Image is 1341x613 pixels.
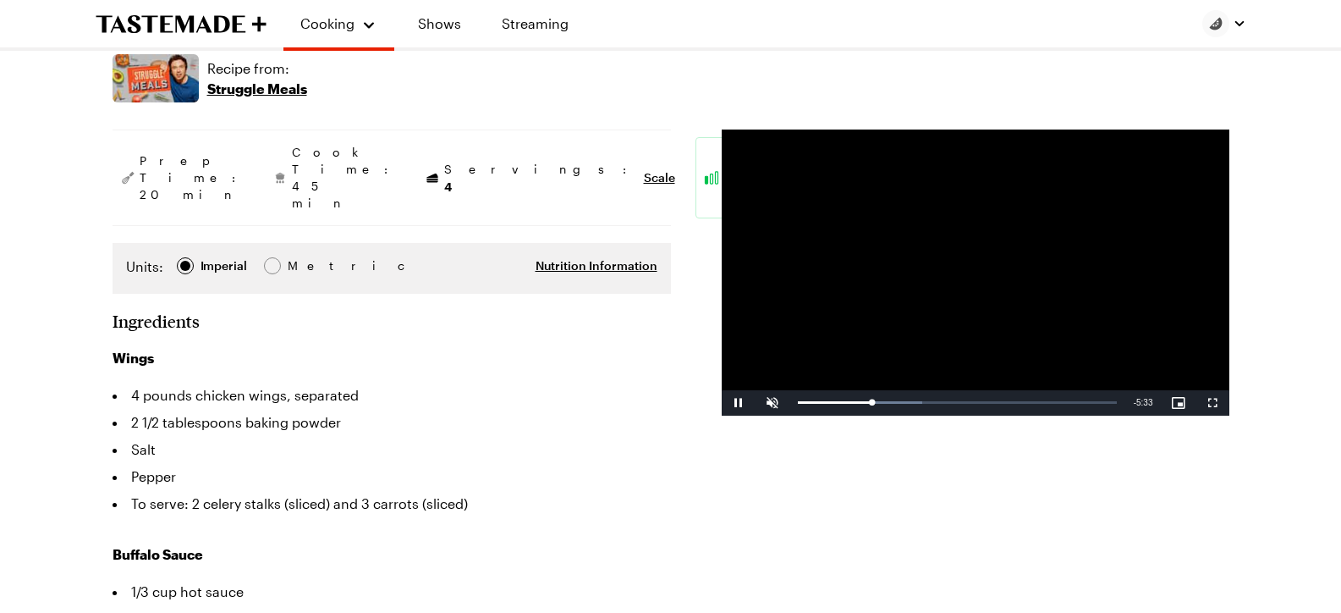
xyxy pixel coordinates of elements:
[756,390,789,416] button: Unmute
[113,382,671,409] li: 4 pounds chicken wings, separated
[126,257,323,280] div: Imperial Metric
[300,15,354,31] span: Cooking
[113,54,199,102] img: Show where recipe is used
[644,169,675,186] button: Scale
[1195,390,1229,416] button: Fullscreen
[126,257,163,277] label: Units:
[96,14,267,34] a: To Tastemade Home Page
[1134,398,1136,407] span: -
[113,578,671,605] li: 1/3 cup hot sauce
[201,257,247,275] div: Imperial
[113,436,671,463] li: Salt
[207,58,307,79] p: Recipe from:
[292,144,397,212] span: Cook Time: 45 min
[300,7,377,41] button: Cooking
[1202,10,1246,37] button: Profile picture
[288,257,325,275] span: Metric
[113,348,671,368] h3: Wings
[288,257,323,275] div: Metric
[201,257,249,275] span: Imperial
[113,463,671,490] li: Pepper
[113,311,200,331] h2: Ingredients
[140,152,245,203] span: Prep Time: 20 min
[1136,398,1152,407] span: 5:33
[1162,390,1195,416] button: Picture-in-Picture
[113,409,671,436] li: 2 1/2 tablespoons baking powder
[536,257,657,274] button: Nutrition Information
[444,178,452,194] span: 4
[113,490,671,517] li: To serve: 2 celery stalks (sliced) and 3 carrots (sliced)
[113,544,671,565] h3: Buffalo Sauce
[722,390,756,416] button: Pause
[207,58,307,99] a: Recipe from:Struggle Meals
[722,130,1229,416] video-js: Video Player
[798,401,1117,404] div: Progress Bar
[207,79,307,99] p: Struggle Meals
[1202,10,1229,37] img: Profile picture
[444,161,635,196] span: Servings:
